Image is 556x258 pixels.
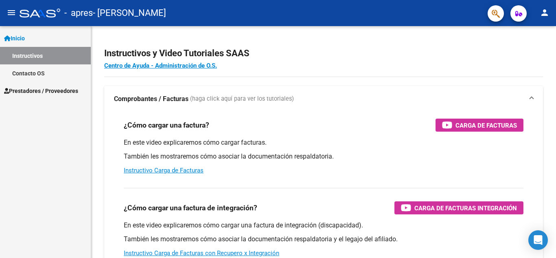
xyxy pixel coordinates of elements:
span: - apres [64,4,93,22]
p: También les mostraremos cómo asociar la documentación respaldatoria. [124,152,523,161]
mat-expansion-panel-header: Comprobantes / Facturas (haga click aquí para ver los tutoriales) [104,86,543,112]
span: Carga de Facturas Integración [414,203,517,213]
p: En este video explicaremos cómo cargar una factura de integración (discapacidad). [124,221,523,230]
button: Carga de Facturas Integración [394,201,523,214]
span: Prestadores / Proveedores [4,86,78,95]
span: Inicio [4,34,25,43]
span: Carga de Facturas [455,120,517,130]
h2: Instructivos y Video Tutoriales SAAS [104,46,543,61]
button: Carga de Facturas [436,119,523,132]
p: En este video explicaremos cómo cargar facturas. [124,138,523,147]
a: Centro de Ayuda - Administración de O.S. [104,62,217,69]
a: Instructivo Carga de Facturas [124,167,204,174]
mat-icon: menu [7,8,16,18]
p: También les mostraremos cómo asociar la documentación respaldatoria y el legajo del afiliado. [124,235,523,244]
span: - [PERSON_NAME] [93,4,166,22]
a: Instructivo Carga de Facturas con Recupero x Integración [124,249,279,257]
h3: ¿Cómo cargar una factura? [124,119,209,131]
strong: Comprobantes / Facturas [114,95,188,104]
span: (haga click aquí para ver los tutoriales) [190,95,294,104]
mat-icon: person [540,8,549,18]
h3: ¿Cómo cargar una factura de integración? [124,202,257,214]
div: Open Intercom Messenger [528,230,548,250]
